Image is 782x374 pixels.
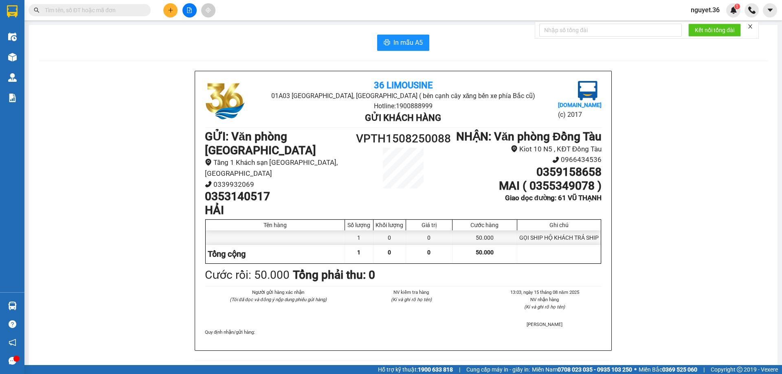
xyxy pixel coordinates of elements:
[748,7,756,14] img: phone-icon
[373,230,406,245] div: 0
[539,24,682,37] input: Nhập số tổng đài
[476,249,494,256] span: 50.000
[377,35,429,51] button: printerIn mẫu A5
[418,366,453,373] strong: 1900 633 818
[230,297,327,302] i: (Tôi đã đọc và đồng ý nộp dung phiếu gửi hàng)
[747,24,753,29] span: close
[388,249,391,256] span: 0
[8,302,17,310] img: warehouse-icon
[466,365,530,374] span: Cung cấp máy in - giấy in:
[34,7,40,13] span: search
[354,289,468,296] li: NV kiểm tra hàng
[205,130,316,157] b: GỬI : Văn phòng [GEOGRAPHIC_DATA]
[9,357,16,365] span: message
[453,230,517,245] div: 50.000
[208,222,343,228] div: Tên hàng
[378,365,453,374] span: Hỗ trợ kỹ thuật:
[406,230,453,245] div: 0
[453,179,602,193] h1: MAI ( 0355349078 )
[205,157,354,179] li: Tầng 1 Khách sạn [GEOGRAPHIC_DATA], [GEOGRAPHIC_DATA]
[453,144,602,155] li: Kiot 10 N5 , KĐT Đồng Tàu
[354,130,453,148] h1: VPTH1508250088
[517,230,601,245] div: GỌI SHIP HỘ KHÁCH TRẢ SHIP
[168,7,174,13] span: plus
[376,222,404,228] div: Khối lượng
[456,130,602,143] b: NHẬN : Văn phòng Đồng Tàu
[737,367,742,372] span: copyright
[524,304,565,310] i: (Kí và ghi rõ họ tên)
[201,3,215,17] button: aim
[205,203,354,217] h1: HẢI
[703,365,705,374] span: |
[488,321,602,328] li: [PERSON_NAME]
[205,190,354,203] h1: 0353140517
[736,4,738,9] span: 1
[7,5,18,17] img: logo-vxr
[9,339,16,346] span: notification
[688,24,741,37] button: Kết nối tổng đài
[453,165,602,179] h1: 0359158658
[205,7,211,13] span: aim
[505,194,602,202] b: Giao dọc đường: 61 VŨ THẠNH
[205,179,354,190] li: 0339932069
[8,94,17,102] img: solution-icon
[558,366,632,373] strong: 0708 023 035 - 0935 103 250
[488,289,602,296] li: 13:03, ngày 15 tháng 08 năm 2025
[552,156,559,163] span: phone
[488,296,602,303] li: NV nhận hàng
[293,268,375,282] b: Tổng phải thu: 0
[182,3,197,17] button: file-add
[763,3,777,17] button: caret-down
[208,249,246,259] span: Tổng cộng
[459,365,460,374] span: |
[205,181,212,188] span: phone
[345,230,373,245] div: 1
[8,33,17,41] img: warehouse-icon
[45,6,141,15] input: Tìm tên, số ĐT hoặc mã đơn
[391,297,432,302] i: (Kí và ghi rõ họ tên)
[684,5,726,15] span: nguyet.36
[187,7,192,13] span: file-add
[8,53,17,61] img: warehouse-icon
[205,159,212,166] span: environment
[532,365,632,374] span: Miền Nam
[634,368,637,371] span: ⚪️
[365,113,441,123] b: Gửi khách hàng
[271,101,535,111] li: Hotline: 1900888999
[271,91,535,101] li: 01A03 [GEOGRAPHIC_DATA], [GEOGRAPHIC_DATA] ( bên cạnh cây xăng bến xe phía Bắc cũ)
[511,145,518,152] span: environment
[639,365,697,374] span: Miền Bắc
[347,222,371,228] div: Số lượng
[662,366,697,373] strong: 0369 525 060
[767,7,774,14] span: caret-down
[384,39,390,47] span: printer
[163,3,178,17] button: plus
[558,102,602,108] b: [DOMAIN_NAME]
[357,249,360,256] span: 1
[221,289,335,296] li: Người gửi hàng xác nhận
[205,266,290,284] div: Cước rồi : 50.000
[578,81,597,101] img: logo.jpg
[9,320,16,328] span: question-circle
[519,222,599,228] div: Ghi chú
[558,109,602,120] li: (c) 2017
[374,80,433,90] b: 36 Limousine
[427,249,431,256] span: 0
[8,73,17,82] img: warehouse-icon
[393,37,423,48] span: In mẫu A5
[408,222,450,228] div: Giá trị
[205,328,602,336] div: Quy định nhận/gửi hàng :
[205,81,246,122] img: logo.jpg
[734,4,740,9] sup: 1
[455,222,515,228] div: Cước hàng
[730,7,737,14] img: icon-new-feature
[453,154,602,165] li: 0966434536
[695,26,734,35] span: Kết nối tổng đài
